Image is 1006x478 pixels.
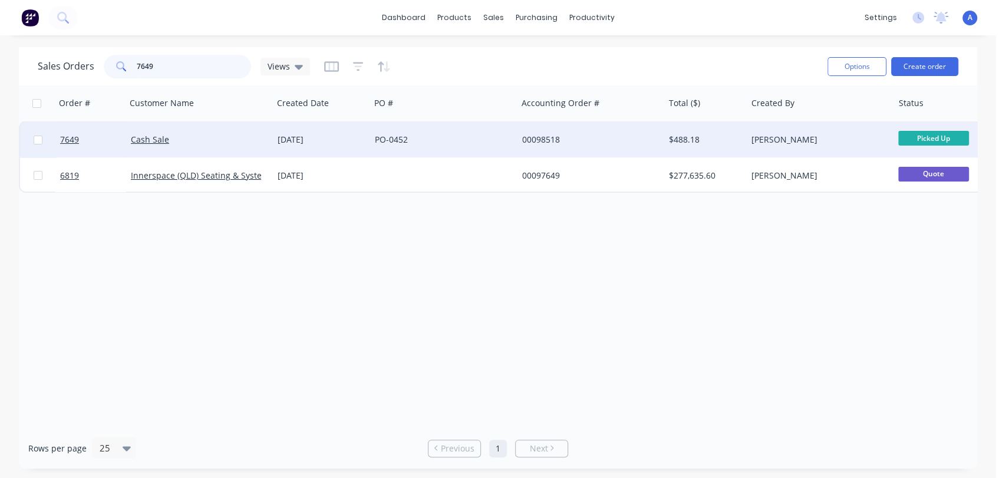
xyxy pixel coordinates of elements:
a: 6819 [60,158,131,193]
div: PO # [374,97,393,109]
div: PO-0452 [375,134,506,146]
span: 6819 [60,170,79,182]
h1: Sales Orders [38,61,94,72]
a: Page 1 is your current page [489,440,507,457]
img: Factory [21,9,39,27]
span: Rows per page [28,443,87,454]
a: Cash Sale [131,134,169,145]
span: 7649 [60,134,79,146]
div: [PERSON_NAME] [751,134,882,146]
a: Innerspace (QLD) Seating & Systems Pty Ltd [131,170,302,181]
a: 7649 [60,122,131,157]
div: Accounting Order # [522,97,599,109]
div: Status [899,97,923,109]
div: sales [477,9,510,27]
div: [PERSON_NAME] [751,170,882,182]
a: Previous page [428,443,480,454]
div: Order # [59,97,90,109]
div: Created By [751,97,794,109]
div: productivity [563,9,621,27]
div: purchasing [510,9,563,27]
button: Create order [891,57,958,76]
div: $277,635.60 [669,170,738,182]
div: Total ($) [669,97,700,109]
button: Options [827,57,886,76]
div: [DATE] [278,170,365,182]
div: $488.18 [669,134,738,146]
span: Next [529,443,547,454]
ul: Pagination [423,440,573,457]
a: Next page [516,443,568,454]
div: Created Date [277,97,329,109]
span: Quote [898,167,969,182]
div: Customer Name [130,97,194,109]
div: settings [859,9,903,27]
span: Previous [441,443,474,454]
div: 00098518 [522,134,653,146]
span: Picked Up [898,131,969,146]
div: products [431,9,477,27]
div: 00097649 [522,170,653,182]
span: Views [268,60,290,72]
span: A [968,12,972,23]
div: [DATE] [278,134,365,146]
a: dashboard [376,9,431,27]
input: Search... [137,55,252,78]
